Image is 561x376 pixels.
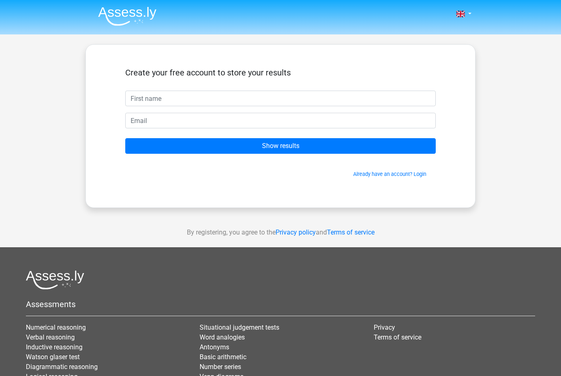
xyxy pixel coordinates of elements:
[374,324,395,331] a: Privacy
[353,171,426,177] a: Already have an account? Login
[26,363,98,371] a: Diagrammatic reasoning
[200,363,241,371] a: Number series
[125,113,436,128] input: Email
[26,299,535,309] h5: Assessments
[276,228,316,236] a: Privacy policy
[26,343,83,351] a: Inductive reasoning
[200,333,245,341] a: Word analogies
[98,7,156,26] img: Assessly
[26,270,84,289] img: Assessly logo
[200,353,246,361] a: Basic arithmetic
[327,228,375,236] a: Terms of service
[125,91,436,106] input: First name
[200,324,279,331] a: Situational judgement tests
[26,353,80,361] a: Watson glaser test
[200,343,229,351] a: Antonyms
[374,333,421,341] a: Terms of service
[125,138,436,154] input: Show results
[26,333,75,341] a: Verbal reasoning
[26,324,86,331] a: Numerical reasoning
[125,68,436,77] h5: Create your free account to store your results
